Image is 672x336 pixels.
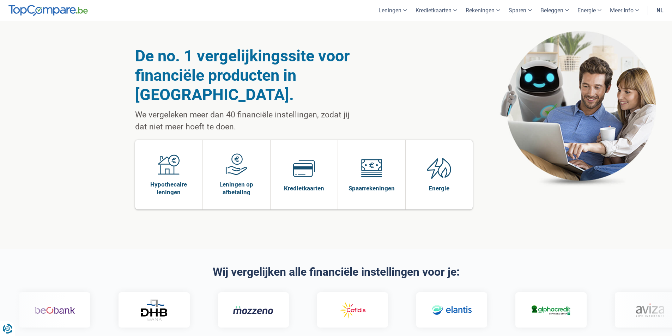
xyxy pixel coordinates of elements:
h1: De no. 1 vergelijkingssite voor financiële producten in [GEOGRAPHIC_DATA]. [135,46,356,104]
img: Beobank [30,300,70,320]
img: Alphacredit [526,304,567,316]
a: Spaarrekeningen Spaarrekeningen [338,140,405,209]
a: Kredietkaarten Kredietkaarten [271,140,338,209]
img: Hypothecaire leningen [158,153,180,175]
img: Leningen op afbetaling [225,153,247,175]
img: Mozzeno [228,306,269,314]
p: We vergeleken meer dan 40 financiële instellingen, zodat jij dat niet meer hoeft te doen. [135,109,356,133]
img: Energie [427,157,452,179]
img: Kredietkaarten [293,157,315,179]
img: Cofidis [327,300,368,320]
img: Spaarrekeningen [361,157,382,179]
a: Leningen op afbetaling Leningen op afbetaling [203,140,270,209]
span: Leningen op afbetaling [206,181,267,196]
span: Energie [429,184,449,192]
span: Kredietkaarten [284,184,324,192]
img: TopCompare [8,5,88,16]
span: Hypothecaire leningen [139,181,199,196]
h2: Wij vergelijken alle financiële instellingen voor je: [135,266,537,278]
span: Spaarrekeningen [349,184,395,192]
a: Hypothecaire leningen Hypothecaire leningen [135,140,203,209]
img: DHB Bank [135,299,163,321]
img: Elantis [426,300,467,320]
a: Energie Energie [406,140,473,209]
